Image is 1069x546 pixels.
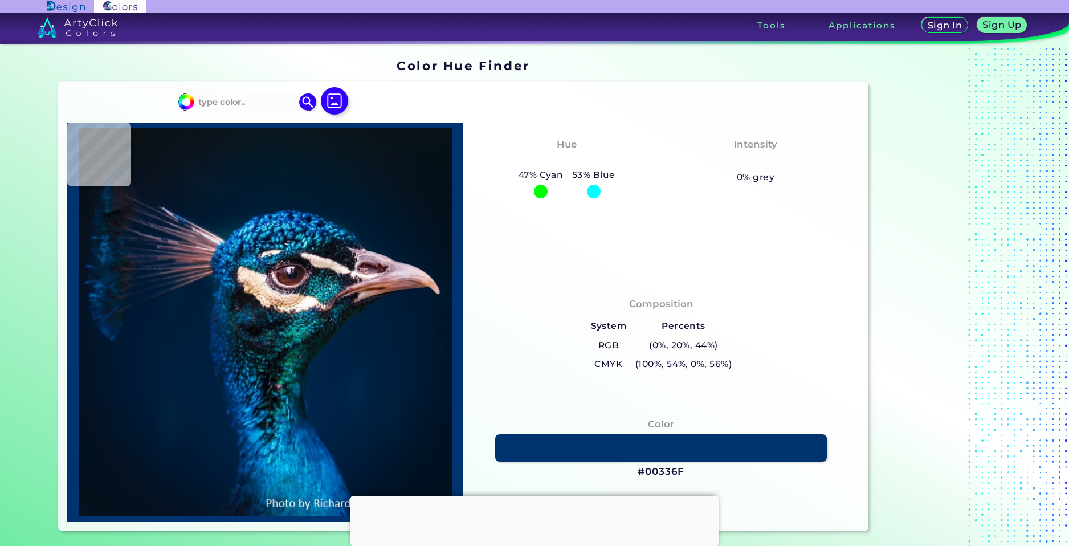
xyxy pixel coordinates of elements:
[631,336,736,355] h5: (0%, 20%, 44%)
[47,1,85,12] img: ArtyClick Design logo
[929,21,960,30] h5: Sign In
[586,336,631,355] h5: RGB
[514,168,568,182] h5: 47% Cyan
[586,355,631,374] h5: CMYK
[299,93,316,111] img: icon search
[321,87,348,115] img: icon picture
[350,496,719,543] iframe: Advertisement
[980,18,1025,32] a: Sign Up
[737,170,774,185] h5: 0% grey
[731,154,781,168] h3: Vibrant
[194,94,300,109] input: type color..
[631,355,736,374] h5: (100%, 54%, 0%, 56%)
[586,317,631,336] h5: System
[568,168,619,182] h5: 53% Blue
[629,296,693,312] h4: Composition
[734,136,777,153] h4: Intensity
[638,465,684,479] h3: #00336F
[829,21,895,30] h3: Applications
[631,317,736,336] h5: Percents
[924,18,966,32] a: Sign In
[73,128,458,517] img: img_pavlin.jpg
[873,55,1015,536] iframe: Advertisement
[557,136,577,153] h4: Hue
[648,416,674,433] h4: Color
[397,57,529,74] h1: Color Hue Finder
[757,21,785,30] h3: Tools
[985,21,1020,29] h5: Sign Up
[534,154,599,168] h3: Cyan-Blue
[38,17,118,38] img: logo_artyclick_colors_white.svg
